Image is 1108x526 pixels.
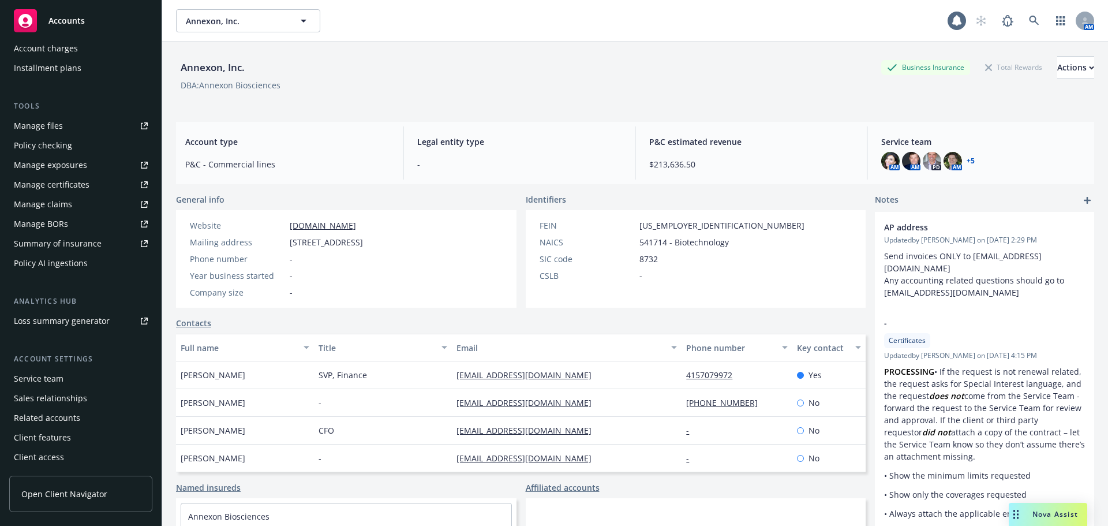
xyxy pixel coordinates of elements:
a: [EMAIL_ADDRESS][DOMAIN_NAME] [456,425,601,436]
span: Accounts [48,16,85,25]
div: NAICS [540,236,635,248]
span: P&C - Commercial lines [185,158,389,170]
a: Accounts [9,5,152,37]
div: Manage certificates [14,176,89,194]
div: Client access [14,448,64,467]
span: Account type [185,136,389,148]
a: Report a Bug [996,9,1019,32]
div: CSLB [540,270,635,282]
span: General info [176,193,224,206]
span: Legal entity type [417,136,621,148]
div: Related accounts [14,409,80,427]
div: Key contact [797,342,848,354]
span: No [808,452,819,464]
a: +5 [967,158,975,165]
div: AP addressUpdatedby [PERSON_NAME] on [DATE] 2:29 PMSend invoices ONLY to [EMAIL_ADDRESS][DOMAIN_N... [875,212,1094,308]
span: - [290,253,293,265]
span: Manage exposures [9,156,152,174]
div: Email [456,342,664,354]
div: Summary of insurance [14,234,102,253]
span: 8732 [639,253,658,265]
button: Annexon, Inc. [176,9,320,32]
button: Title [314,334,452,361]
a: Search [1023,9,1046,32]
a: Manage claims [9,195,152,214]
span: Certificates [889,335,926,346]
p: • Show the minimum limits requested [884,469,1085,482]
a: Contacts [176,317,211,329]
span: SVP, Finance [319,369,367,381]
a: Summary of insurance [9,234,152,253]
span: - [884,317,1055,329]
span: Updated by [PERSON_NAME] on [DATE] 2:29 PM [884,235,1085,245]
div: Service team [14,370,63,388]
a: [EMAIL_ADDRESS][DOMAIN_NAME] [456,397,601,408]
div: Drag to move [1009,503,1023,526]
div: FEIN [540,219,635,232]
img: photo [902,152,920,170]
em: did not [922,427,951,438]
span: No [808,424,819,437]
a: [PHONE_NUMBER] [686,397,767,408]
span: [PERSON_NAME] [181,424,245,437]
span: Annexon, Inc. [186,15,286,27]
span: Open Client Navigator [21,488,107,500]
a: [EMAIL_ADDRESS][DOMAIN_NAME] [456,453,601,464]
div: Policy checking [14,136,72,155]
a: Manage files [9,117,152,135]
a: - [686,453,698,464]
a: Loss summary generator [9,312,152,330]
a: Named insureds [176,482,241,494]
span: [PERSON_NAME] [181,397,245,409]
button: Nova Assist [1009,503,1087,526]
div: Manage files [14,117,63,135]
a: Switch app [1049,9,1072,32]
a: Policy checking [9,136,152,155]
div: Analytics hub [9,296,152,307]
span: [US_EMPLOYER_IDENTIFICATION_NUMBER] [639,219,804,232]
div: Tools [9,100,152,112]
div: Company size [190,286,285,299]
span: P&C estimated revenue [649,136,853,148]
div: Client features [14,428,71,447]
div: Manage claims [14,195,72,214]
span: Updated by [PERSON_NAME] on [DATE] 4:15 PM [884,350,1085,361]
div: SIC code [540,253,635,265]
span: CFO [319,424,334,437]
div: Annexon, Inc. [176,60,249,75]
span: Nova Assist [1032,509,1078,519]
div: Mailing address [190,236,285,248]
div: Installment plans [14,59,81,77]
span: AP address [884,221,1055,233]
span: [PERSON_NAME] [181,369,245,381]
div: Business Insurance [881,60,970,74]
span: [PERSON_NAME] [181,452,245,464]
a: Manage BORs [9,215,152,233]
span: No [808,397,819,409]
div: Actions [1057,57,1094,79]
a: Service team [9,370,152,388]
strong: PROCESSING [884,366,934,377]
a: Client features [9,428,152,447]
img: photo [944,152,962,170]
a: Start snowing [969,9,993,32]
a: Policy AI ingestions [9,254,152,273]
span: $213,636.50 [649,158,853,170]
div: Full name [181,342,297,354]
button: Email [452,334,682,361]
div: Website [190,219,285,232]
p: • Always attach the applicable endorsements [884,508,1085,520]
button: Full name [176,334,314,361]
img: photo [881,152,900,170]
span: - [319,452,321,464]
div: Account charges [14,39,78,58]
span: [STREET_ADDRESS] [290,236,363,248]
a: 4157079972 [686,370,742,380]
div: Total Rewards [979,60,1048,74]
span: Service team [881,136,1085,148]
span: - [417,158,621,170]
a: Client access [9,448,152,467]
a: Manage certificates [9,176,152,194]
a: add [1080,193,1094,207]
div: Policy AI ingestions [14,254,88,273]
